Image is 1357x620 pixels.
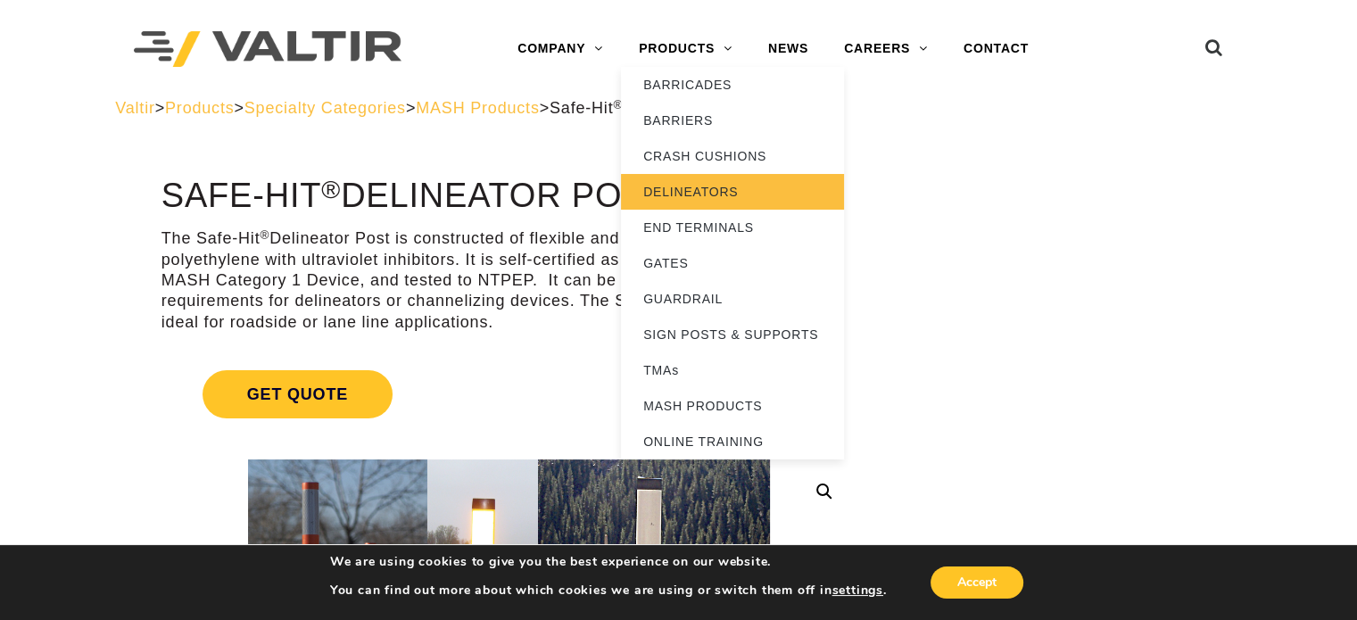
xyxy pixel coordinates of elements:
[750,31,826,67] a: NEWS
[621,245,844,281] a: GATES
[613,98,623,112] sup: ®
[165,99,234,117] a: Products
[621,174,844,210] a: DELINEATORS
[330,583,887,599] p: You can find out more about which cookies we are using or switch them off in .
[621,103,844,138] a: BARRIERS
[161,349,856,440] a: Get Quote
[244,99,406,117] a: Specialty Categories
[321,175,341,203] sup: ®
[161,178,856,215] h1: Safe-Hit Delineator Post
[946,31,1047,67] a: CONTACT
[621,210,844,245] a: END TERMINALS
[134,31,401,68] img: Valtir
[826,31,946,67] a: CAREERS
[931,566,1023,599] button: Accept
[832,583,882,599] button: settings
[621,424,844,459] a: ONLINE TRAINING
[621,138,844,174] a: CRASH CUSHIONS
[621,67,844,103] a: BARRICADES
[550,99,743,117] span: Safe-Hit Delineator Post
[203,370,393,418] span: Get Quote
[621,31,750,67] a: PRODUCTS
[621,352,844,388] a: TMAs
[115,99,154,117] a: Valtir
[500,31,621,67] a: COMPANY
[621,317,844,352] a: SIGN POSTS & SUPPORTS
[416,99,539,117] a: MASH Products
[330,554,887,570] p: We are using cookies to give you the best experience on our website.
[260,228,269,242] sup: ®
[115,98,1242,119] div: > > > >
[621,281,844,317] a: GUARDRAIL
[621,388,844,424] a: MASH PRODUCTS
[161,228,856,333] p: The Safe-Hit Delineator Post is constructed of flexible and durable co-extruded polyethylene with...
